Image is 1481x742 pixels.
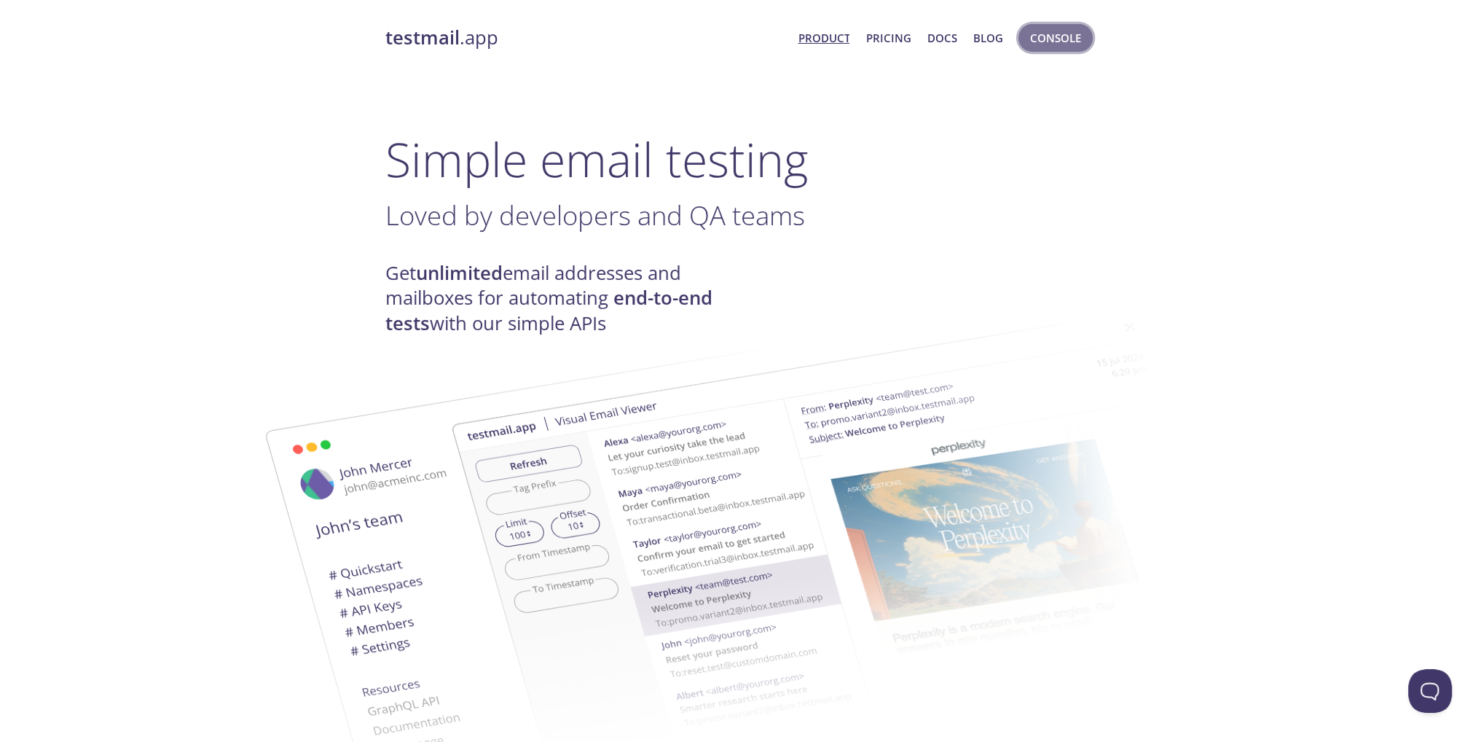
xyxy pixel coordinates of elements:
[385,25,460,50] strong: testmail
[798,28,849,47] a: Product
[385,197,805,233] span: Loved by developers and QA teams
[385,26,787,50] a: testmail.app
[385,285,712,335] strong: end-to-end tests
[1408,669,1452,713] iframe: Help Scout Beacon - Open
[1030,28,1081,47] span: Console
[416,260,503,286] strong: unlimited
[385,131,1096,187] h1: Simple email testing
[927,28,957,47] a: Docs
[973,28,1003,47] a: Blog
[865,28,911,47] a: Pricing
[385,261,741,336] h4: Get email addresses and mailboxes for automating with our simple APIs
[1018,24,1093,52] button: Console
